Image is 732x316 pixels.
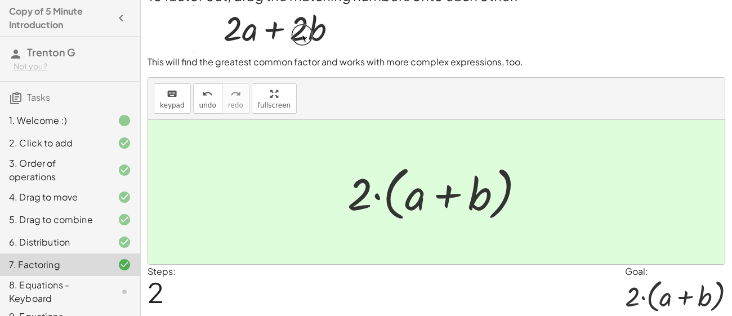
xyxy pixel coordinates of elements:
[118,285,131,299] i: Task not started.
[222,83,249,114] button: redoredo
[199,101,216,109] span: undo
[9,190,100,204] div: 4. Drag to move
[252,83,297,114] button: fullscreen
[9,235,100,249] div: 6. Distribution
[258,101,291,109] span: fullscreen
[14,61,131,72] div: Not you?
[160,101,185,109] span: keypad
[148,265,176,277] label: Steps:
[9,136,100,150] div: 2. Click to add
[9,278,100,305] div: 8. Equations - Keyboard
[118,190,131,204] i: Task finished and correct.
[118,163,131,177] i: Task finished and correct.
[118,258,131,272] i: Task finished and correct.
[118,114,131,127] i: Task finished.
[202,87,213,101] i: undo
[27,91,50,103] span: Tasks
[9,258,100,272] div: 7. Factoring
[193,5,359,52] img: 3377f121076139ece68a6080b70b10c2af52822142e68bb6169fbb7008498492.gif
[148,275,164,309] span: 2
[193,83,222,114] button: undoundo
[148,56,725,69] p: This will find the greatest common factor and works with more complex expressions, too.
[228,101,243,109] span: redo
[9,114,100,127] div: 1. Welcome :)
[230,87,241,101] i: redo
[118,235,131,249] i: Task finished and correct.
[27,46,75,59] span: Trenton G
[9,5,111,32] h4: Copy of 5 Minute Introduction
[154,83,191,114] button: keyboardkeypad
[118,136,131,150] i: Task finished and correct.
[167,87,177,101] i: keyboard
[625,265,725,278] div: Goal:
[9,157,100,184] div: 3. Order of operations
[9,213,100,226] div: 5. Drag to combine
[118,213,131,226] i: Task finished and correct.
